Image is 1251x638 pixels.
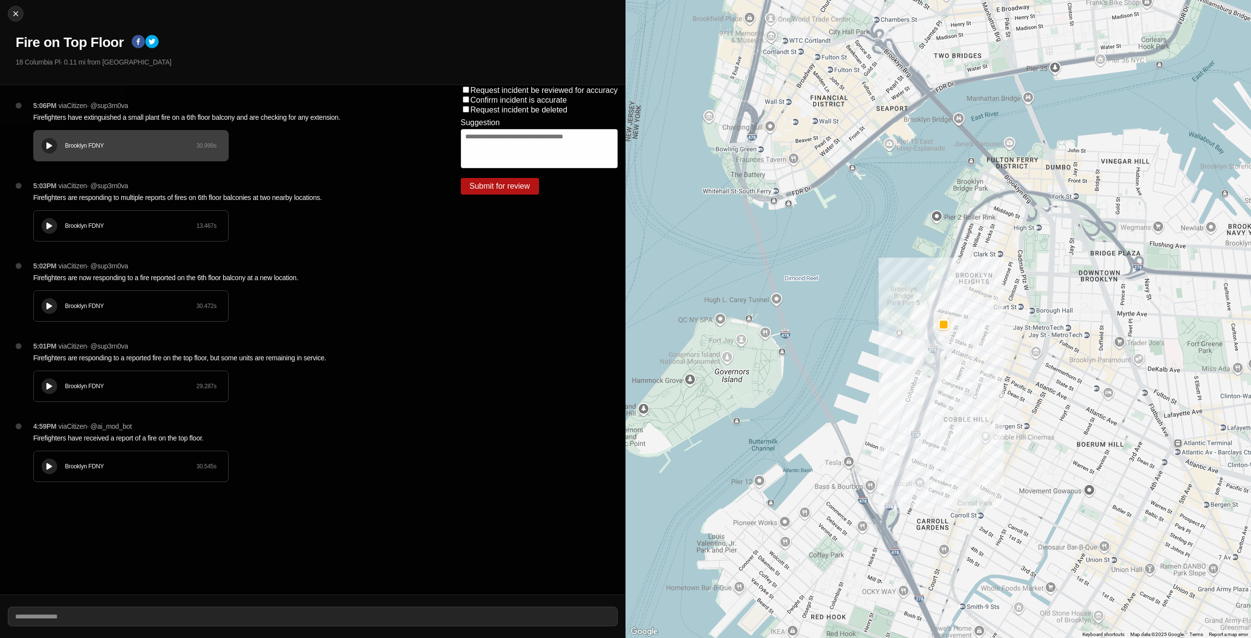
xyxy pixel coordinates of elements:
[196,222,216,230] div: 13.467 s
[196,462,216,470] div: 30.545 s
[59,341,129,351] p: via Citizen · @ sup3rn0va
[628,625,660,638] img: Google
[131,35,145,50] button: facebook
[196,142,216,150] div: 30.999 s
[16,34,124,51] h1: Fire on Top Floor
[33,433,422,443] p: Firefighters have received a report of a fire on the top floor.
[471,106,567,114] label: Request incident be deleted
[65,462,196,470] div: Brooklyn FDNY
[59,181,129,191] p: via Citizen · @ sup3rn0va
[33,112,422,122] p: Firefighters have extinguished a small plant fire on a 6th floor balcony and are checking for any...
[16,57,618,67] p: 18 Columbia Pl · 0.11 mi from [GEOGRAPHIC_DATA]
[33,193,422,202] p: Firefighters are responding to multiple reports of fires on 6th floor balconies at two nearby loc...
[461,118,500,127] label: Suggestion
[33,261,57,271] p: 5:02PM
[59,101,129,110] p: via Citizen · @ sup3rn0va
[59,261,129,271] p: via Citizen · @ sup3rn0va
[145,35,159,50] button: twitter
[1082,631,1124,638] button: Keyboard shortcuts
[8,6,23,22] button: cancel
[65,142,196,150] div: Brooklyn FDNY
[33,353,422,363] p: Firefighters are responding to a reported fire on the top floor, but some units are remaining in ...
[65,222,196,230] div: Brooklyn FDNY
[33,181,57,191] p: 5:03PM
[471,96,567,104] label: Confirm incident is accurate
[461,178,539,195] button: Submit for review
[59,421,132,431] p: via Citizen · @ ai_mod_bot
[33,341,57,351] p: 5:01PM
[1130,632,1184,637] span: Map data ©2025 Google
[33,273,422,283] p: Firefighters are now responding to a fire reported on the 6th floor balcony at a new location.
[1209,632,1248,637] a: Report a map error
[196,302,216,310] div: 30.472 s
[65,302,196,310] div: Brooklyn FDNY
[65,382,196,390] div: Brooklyn FDNY
[1189,632,1203,637] a: Terms (opens in new tab)
[11,9,21,19] img: cancel
[628,625,660,638] a: Open this area in Google Maps (opens a new window)
[471,86,618,94] label: Request incident be reviewed for accuracy
[196,382,216,390] div: 29.287 s
[33,421,57,431] p: 4:59PM
[33,101,57,110] p: 5:06PM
